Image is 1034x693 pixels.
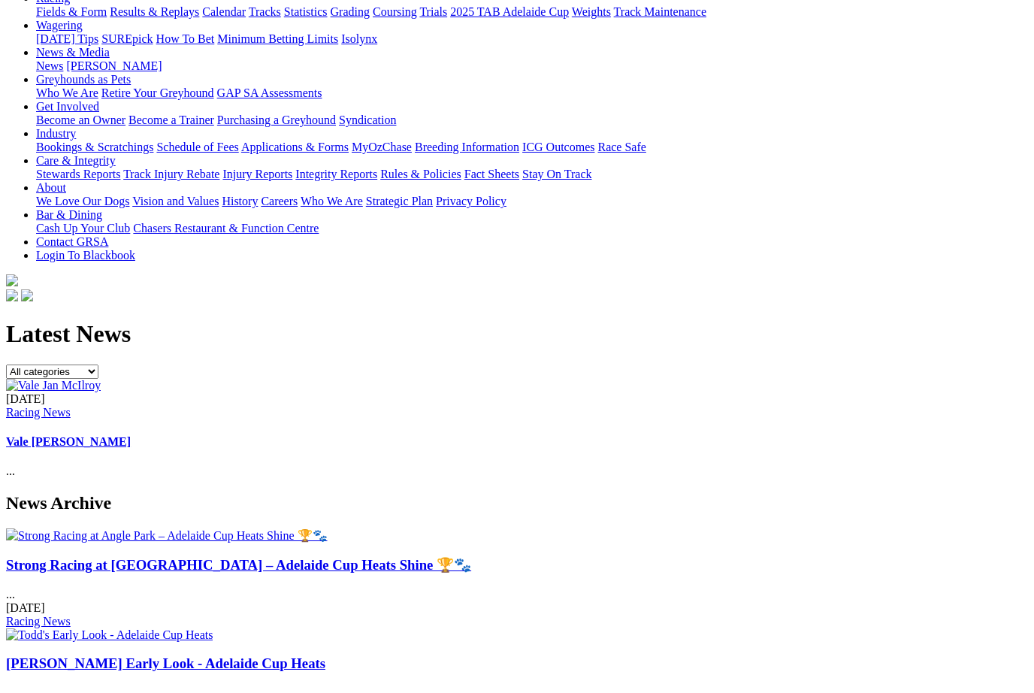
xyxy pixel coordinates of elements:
div: News & Media [36,59,1028,73]
div: ... [6,392,1028,479]
a: Chasers Restaurant & Function Centre [133,222,319,235]
a: Racing News [6,406,71,419]
div: About [36,195,1028,208]
a: Schedule of Fees [156,141,238,153]
a: [PERSON_NAME] Early Look - Adelaide Cup Heats [6,655,325,671]
a: Applications & Forms [241,141,349,153]
a: Isolynx [341,32,377,45]
a: How To Bet [156,32,215,45]
a: Get Involved [36,100,99,113]
a: We Love Our Dogs [36,195,129,207]
a: Calendar [202,5,246,18]
a: Care & Integrity [36,154,116,167]
a: Bar & Dining [36,208,102,221]
span: [DATE] [6,392,45,405]
a: Coursing [373,5,417,18]
h2: News Archive [6,493,1028,513]
a: Fact Sheets [464,168,519,180]
div: Greyhounds as Pets [36,86,1028,100]
a: [PERSON_NAME] [66,59,162,72]
a: Privacy Policy [436,195,506,207]
a: Greyhounds as Pets [36,73,131,86]
a: Login To Blackbook [36,249,135,262]
a: Cash Up Your Club [36,222,130,235]
a: Stewards Reports [36,168,120,180]
a: History [222,195,258,207]
a: ICG Outcomes [522,141,594,153]
img: Strong Racing at Angle Park – Adelaide Cup Heats Shine 🏆🐾 [6,528,328,543]
a: Strategic Plan [366,195,433,207]
img: facebook.svg [6,289,18,301]
div: Bar & Dining [36,222,1028,235]
a: Purchasing a Greyhound [217,113,336,126]
a: [DATE] Tips [36,32,98,45]
a: Breeding Information [415,141,519,153]
a: Rules & Policies [380,168,461,180]
a: News & Media [36,46,110,59]
a: GAP SA Assessments [217,86,322,99]
div: Wagering [36,32,1028,46]
a: News [36,59,63,72]
img: logo-grsa-white.png [6,274,18,286]
div: Get Involved [36,113,1028,127]
img: Vale Jan McIlroy [6,379,101,392]
a: Stay On Track [522,168,591,180]
a: Injury Reports [222,168,292,180]
a: Retire Your Greyhound [101,86,214,99]
a: 2025 TAB Adelaide Cup [450,5,569,18]
a: Racing News [6,615,71,628]
a: Race Safe [597,141,645,153]
a: Fields & Form [36,5,107,18]
div: Racing [36,5,1028,19]
a: Vale [PERSON_NAME] [6,435,131,448]
a: Minimum Betting Limits [217,32,338,45]
a: Syndication [339,113,396,126]
img: Todd's Early Look - Adelaide Cup Heats [6,628,213,642]
a: Who We Are [36,86,98,99]
a: Vision and Values [132,195,219,207]
a: Strong Racing at [GEOGRAPHIC_DATA] – Adelaide Cup Heats Shine 🏆🐾 [6,557,471,573]
div: ... [6,557,1028,628]
a: About [36,181,66,194]
a: Careers [261,195,298,207]
a: Become an Owner [36,113,125,126]
a: Bookings & Scratchings [36,141,153,153]
a: Statistics [284,5,328,18]
a: SUREpick [101,32,153,45]
img: twitter.svg [21,289,33,301]
a: Become a Trainer [128,113,214,126]
a: Track Maintenance [614,5,706,18]
a: Who We Are [301,195,363,207]
a: Contact GRSA [36,235,108,248]
span: [DATE] [6,601,45,614]
a: Track Injury Rebate [123,168,219,180]
div: Care & Integrity [36,168,1028,181]
a: Industry [36,127,76,140]
h1: Latest News [6,320,1028,348]
a: Integrity Reports [295,168,377,180]
a: MyOzChase [352,141,412,153]
a: Trials [419,5,447,18]
a: Grading [331,5,370,18]
div: Industry [36,141,1028,154]
a: Wagering [36,19,83,32]
a: Results & Replays [110,5,199,18]
a: Tracks [249,5,281,18]
a: Weights [572,5,611,18]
